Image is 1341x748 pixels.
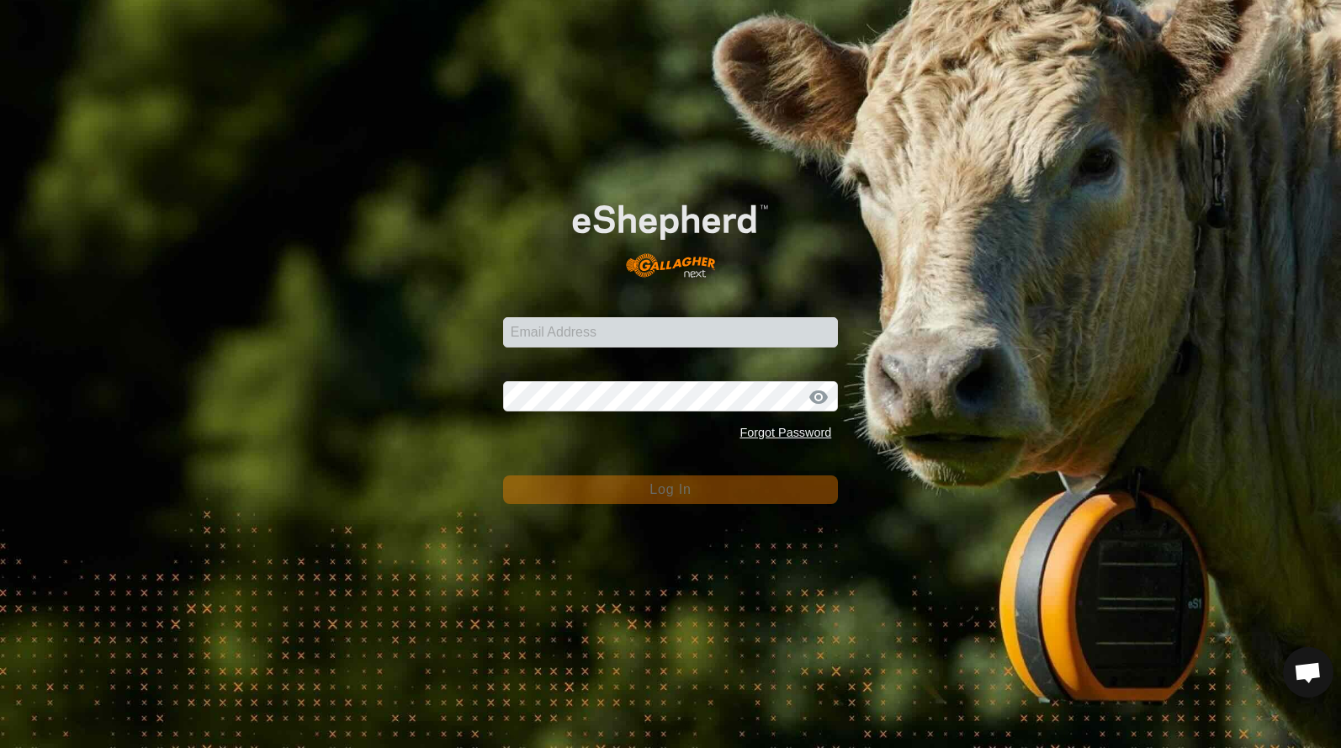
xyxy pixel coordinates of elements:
div: Open chat [1283,647,1333,698]
button: Log In [503,475,839,504]
input: Email Address [503,317,839,347]
span: Log In [649,482,691,496]
img: E-shepherd Logo [537,177,805,291]
a: Forgot Password [739,426,831,439]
